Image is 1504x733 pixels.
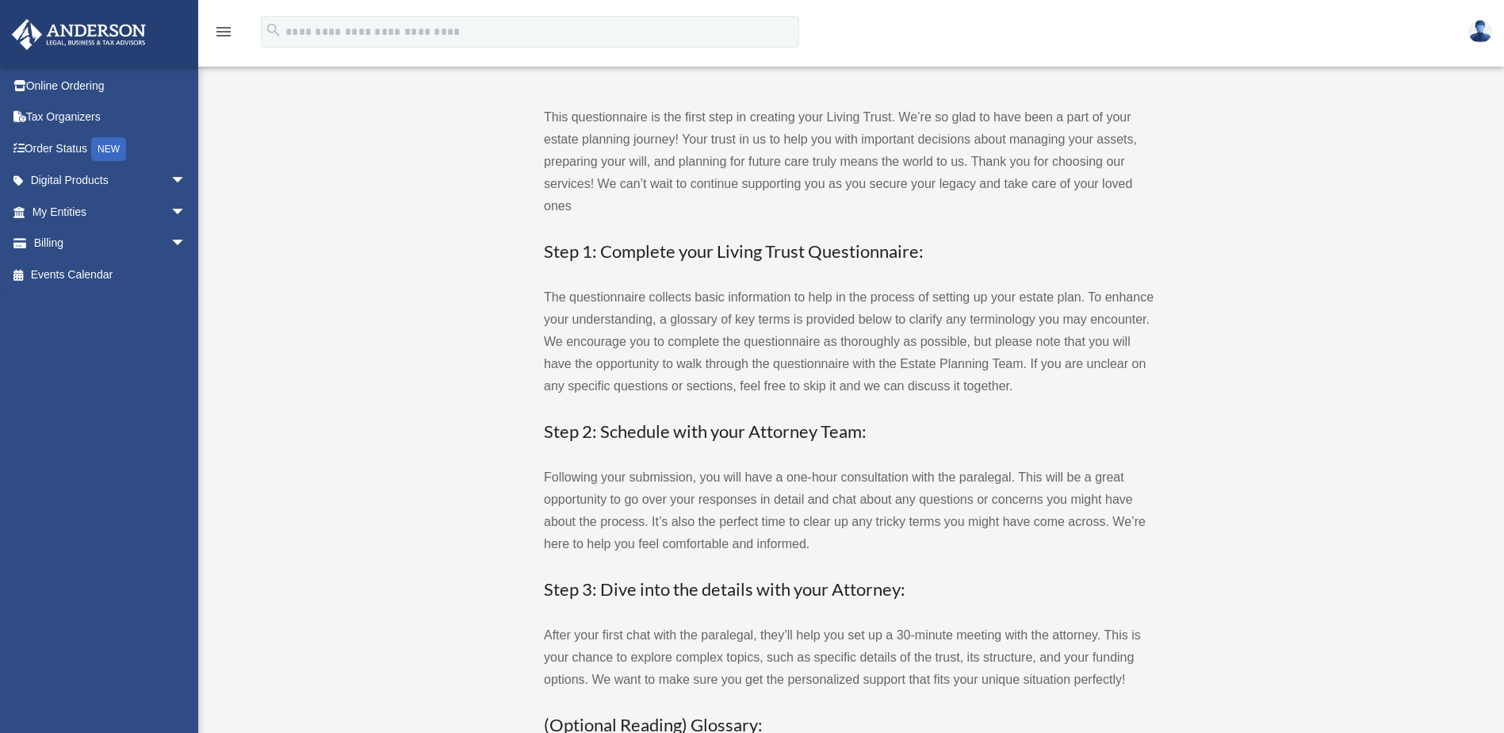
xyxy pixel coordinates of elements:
[214,28,233,41] a: menu
[544,106,1154,217] p: This questionnaire is the first step in creating your Living Trust. We’re so glad to have been a ...
[170,165,202,198] span: arrow_drop_down
[544,624,1154,691] p: After your first chat with the paralegal, they’ll help you set up a 30-minute meeting with the at...
[11,165,210,197] a: Digital Productsarrow_drop_down
[7,19,151,50] img: Anderson Advisors Platinum Portal
[91,137,126,161] div: NEW
[11,196,210,228] a: My Entitiesarrow_drop_down
[544,420,1154,444] h3: Step 2: Schedule with your Attorney Team:
[11,70,210,102] a: Online Ordering
[11,259,210,290] a: Events Calendar
[265,21,282,39] i: search
[544,286,1154,397] p: The questionnaire collects basic information to help in the process of setting up your estate pla...
[214,22,233,41] i: menu
[544,240,1154,264] h3: Step 1: Complete your Living Trust Questionnaire:
[170,228,202,260] span: arrow_drop_down
[11,228,210,259] a: Billingarrow_drop_down
[544,466,1154,555] p: Following your submission, you will have a one-hour consultation with the paralegal. This will be...
[544,578,1154,602] h3: Step 3: Dive into the details with your Attorney:
[170,196,202,228] span: arrow_drop_down
[1468,20,1492,43] img: User Pic
[11,102,210,133] a: Tax Organizers
[11,132,210,165] a: Order StatusNEW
